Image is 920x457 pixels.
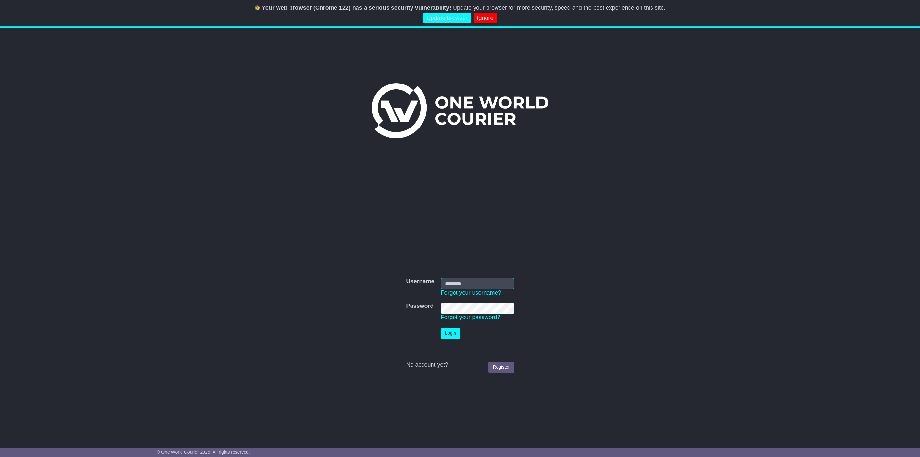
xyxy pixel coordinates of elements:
button: Login [441,328,460,339]
span: Update your browser for more security, speed and the best experience on this site. [453,5,665,11]
a: Ignore [474,13,497,24]
label: Password [406,303,433,310]
label: Username [406,278,434,285]
a: Forgot your password? [441,314,500,320]
a: Register [488,362,514,373]
b: Your web browser (Chrome 122) has a serious security vulnerability! [262,5,451,11]
span: © One World Courier 2025. All rights reserved. [157,450,250,455]
a: Update browser [423,13,471,24]
div: No account yet? [406,362,514,369]
img: One World [372,83,548,138]
a: Forgot your username? [441,289,501,296]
